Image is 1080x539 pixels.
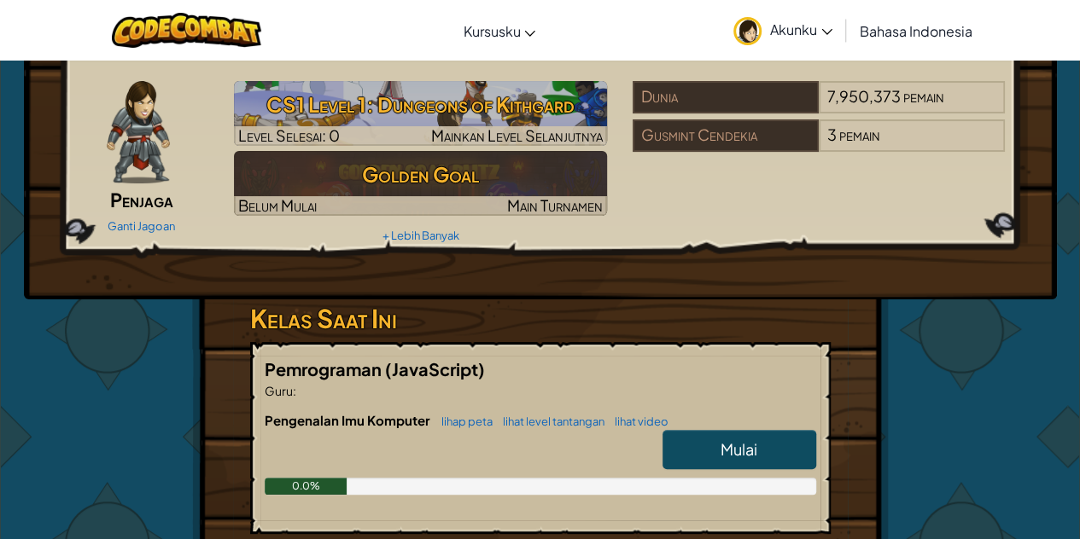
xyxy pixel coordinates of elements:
span: Kursusku [463,22,520,40]
span: 3 [827,125,837,144]
span: (JavaScript) [385,358,485,380]
a: Gusmint Cendekia3pemain [633,136,1006,155]
img: guardian-pose.png [107,81,169,183]
span: Mulai [721,439,757,459]
h3: Kelas Saat Ini [250,299,831,338]
img: CodeCombat logo [112,13,261,48]
a: lihat level tantangan [494,414,604,428]
a: Akunku [725,3,841,57]
span: Akunku [770,20,832,38]
span: Mainkan Level Selanjutnya [431,125,603,145]
div: Dunia [633,81,819,113]
span: : [293,383,296,398]
img: Golden Goal [234,151,607,216]
a: Mainkan Level Selanjutnya [234,81,607,146]
a: Golden GoalBelum MulaiMain Turnamen [234,151,607,216]
a: Ganti Jagoan [108,219,175,233]
a: Dunia7,950,373pemain [633,97,1006,117]
span: Bahasa Indonesia [860,22,972,40]
div: Gusmint Cendekia [633,119,819,152]
a: + Lebih Banyak [382,229,458,242]
span: Pemrograman [265,358,385,380]
div: 0.0% [265,478,347,495]
span: Guru [265,383,293,398]
a: lihap peta [433,414,493,428]
a: Bahasa Indonesia [851,8,981,54]
span: pemain [903,86,944,106]
span: Main Turnamen [507,195,603,215]
img: avatar [733,17,762,45]
img: CS1 Level 1: Dungeons of Kithgard [234,81,607,146]
span: Level Selesai: 0 [238,125,340,145]
h3: Golden Goal [234,155,607,194]
a: lihat video [606,414,668,428]
span: Pengenalan Imu Komputer [265,412,433,428]
a: Kursusku [454,8,544,54]
span: Penjaga [110,188,173,212]
h3: CS1 Level 1: Dungeons of Kithgard [234,85,607,124]
span: Belum Mulai [238,195,317,215]
span: pemain [839,125,880,144]
span: 7,950,373 [827,86,901,106]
